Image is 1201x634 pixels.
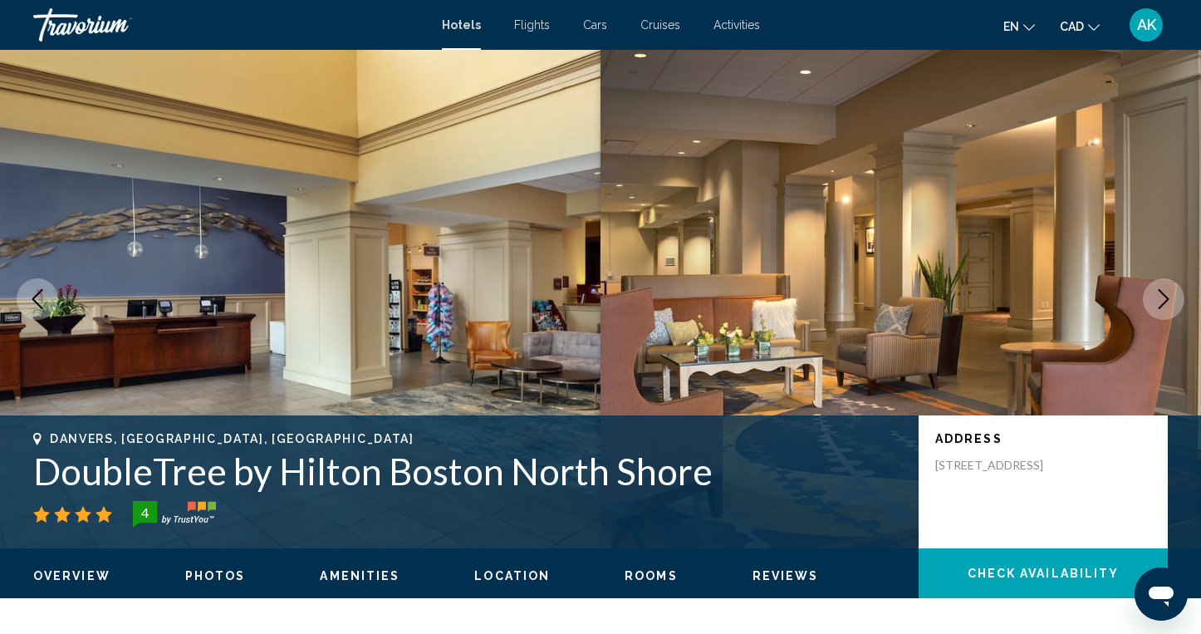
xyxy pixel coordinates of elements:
button: Overview [33,568,110,583]
span: Overview [33,569,110,582]
span: AK [1137,17,1156,33]
span: Danvers, [GEOGRAPHIC_DATA], [GEOGRAPHIC_DATA] [50,432,414,445]
button: Reviews [752,568,819,583]
button: Change language [1003,14,1035,38]
a: Hotels [442,18,481,32]
button: Rooms [625,568,678,583]
button: Check Availability [919,548,1168,598]
span: Rooms [625,569,678,582]
span: Reviews [752,569,819,582]
a: Cruises [640,18,680,32]
span: en [1003,20,1019,33]
span: Location [474,569,550,582]
a: Flights [514,18,550,32]
h1: DoubleTree by Hilton Boston North Shore [33,450,902,493]
a: Activities [713,18,760,32]
span: CAD [1060,20,1084,33]
span: Amenities [320,569,400,582]
span: Check Availability [968,568,1120,581]
button: Previous image [17,278,58,320]
a: Cars [583,18,607,32]
a: Travorium [33,8,425,42]
div: 4 [128,503,161,523]
button: Change currency [1060,14,1100,38]
button: Location [474,568,550,583]
button: Amenities [320,568,400,583]
button: Photos [185,568,246,583]
img: trustyou-badge-hor.svg [133,501,216,528]
span: Photos [185,569,246,582]
button: Next image [1143,278,1184,320]
iframe: Bouton de lancement de la fenêtre de messagerie [1135,568,1188,621]
p: [STREET_ADDRESS] [935,458,1068,473]
p: Address [935,432,1151,445]
button: User Menu [1125,7,1168,42]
